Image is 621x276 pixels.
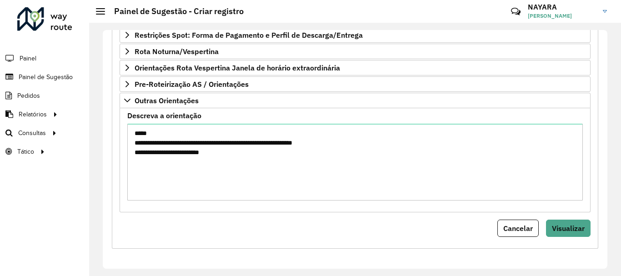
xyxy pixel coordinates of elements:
[497,220,539,237] button: Cancelar
[105,6,244,16] h2: Painel de Sugestão - Criar registro
[546,220,591,237] button: Visualizar
[18,128,46,138] span: Consultas
[120,93,591,108] a: Outras Orientações
[503,224,533,233] span: Cancelar
[528,3,596,11] h3: NAYARA
[135,48,219,55] span: Rota Noturna/Vespertina
[17,91,40,100] span: Pedidos
[120,27,591,43] a: Restrições Spot: Forma de Pagamento e Perfil de Descarga/Entrega
[19,72,73,82] span: Painel de Sugestão
[506,2,526,21] a: Contato Rápido
[120,76,591,92] a: Pre-Roteirização AS / Orientações
[135,64,340,71] span: Orientações Rota Vespertina Janela de horário extraordinária
[135,31,363,39] span: Restrições Spot: Forma de Pagamento e Perfil de Descarga/Entrega
[135,80,249,88] span: Pre-Roteirização AS / Orientações
[19,110,47,119] span: Relatórios
[135,97,199,104] span: Outras Orientações
[20,54,36,63] span: Painel
[120,108,591,212] div: Outras Orientações
[120,60,591,75] a: Orientações Rota Vespertina Janela de horário extraordinária
[17,147,34,156] span: Tático
[552,224,585,233] span: Visualizar
[120,44,591,59] a: Rota Noturna/Vespertina
[127,110,201,121] label: Descreva a orientação
[528,12,596,20] span: [PERSON_NAME]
